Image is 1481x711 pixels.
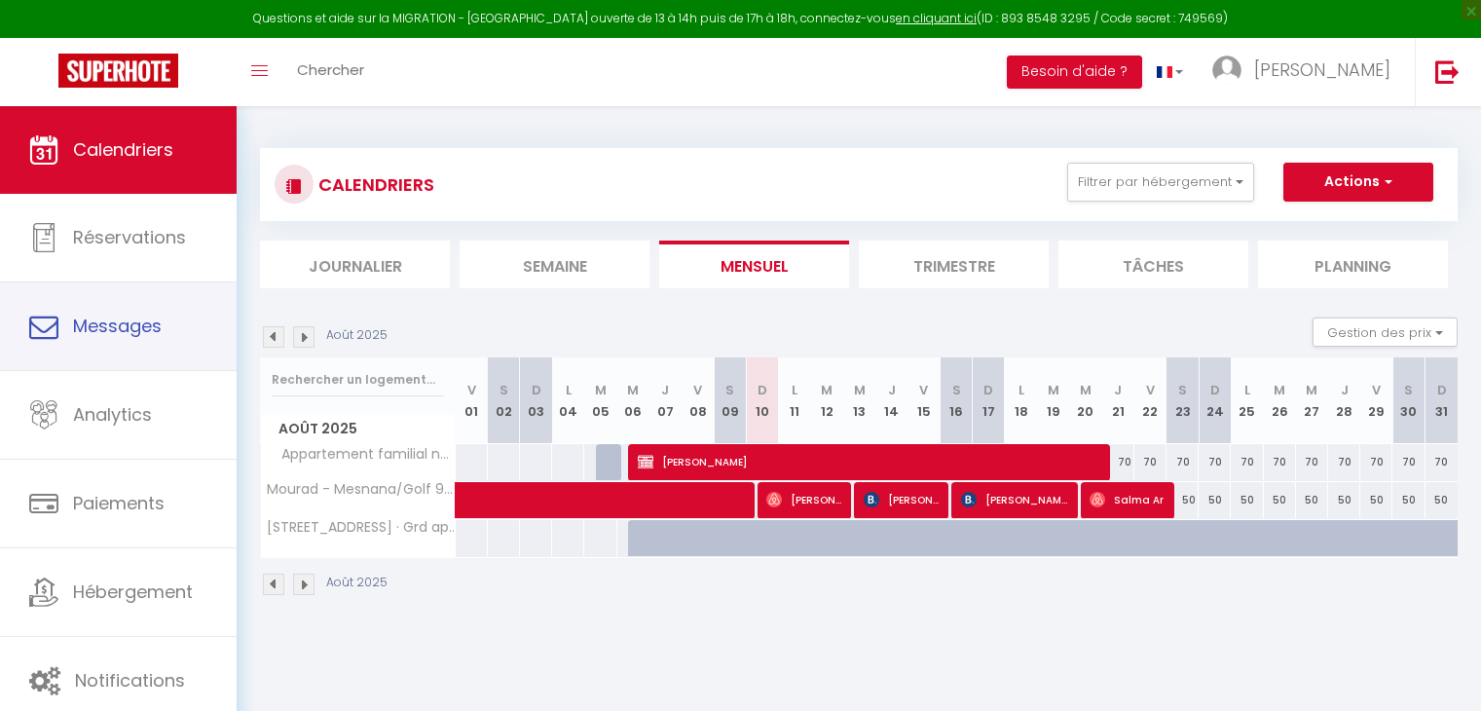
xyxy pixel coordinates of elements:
[1274,381,1285,399] abbr: M
[264,520,459,535] span: [STREET_ADDRESS] · Grd appart cosy 3 ch. terrasse/clim centre [GEOGRAPHIC_DATA]
[1080,381,1092,399] abbr: M
[532,381,541,399] abbr: D
[1199,444,1231,480] div: 70
[638,443,1098,480] span: [PERSON_NAME]
[73,491,165,515] span: Paiements
[1328,482,1360,518] div: 50
[725,381,734,399] abbr: S
[952,381,961,399] abbr: S
[73,225,186,249] span: Réservations
[792,381,797,399] abbr: L
[500,381,508,399] abbr: S
[659,241,849,288] li: Mensuel
[1435,59,1460,84] img: logout
[1134,444,1166,480] div: 70
[1210,381,1220,399] abbr: D
[973,357,1005,444] th: 17
[661,381,669,399] abbr: J
[1360,444,1392,480] div: 70
[1212,56,1241,85] img: ...
[1178,381,1187,399] abbr: S
[779,357,811,444] th: 11
[1069,357,1101,444] th: 20
[1296,482,1328,518] div: 50
[1166,357,1199,444] th: 23
[566,381,572,399] abbr: L
[460,241,649,288] li: Semaine
[864,481,939,518] span: [PERSON_NAME]
[467,381,476,399] abbr: V
[1005,357,1037,444] th: 18
[261,415,455,443] span: Août 2025
[1425,444,1458,480] div: 70
[73,402,152,427] span: Analytics
[1102,444,1134,480] div: 70
[1254,57,1390,82] span: [PERSON_NAME]
[58,54,178,88] img: Super Booking
[456,357,488,444] th: 01
[1058,241,1248,288] li: Tâches
[1392,444,1425,480] div: 70
[584,357,616,444] th: 05
[859,241,1049,288] li: Trimestre
[75,668,185,692] span: Notifications
[1372,381,1381,399] abbr: V
[1296,357,1328,444] th: 27
[1283,163,1433,202] button: Actions
[714,357,746,444] th: 09
[907,357,940,444] th: 15
[1166,444,1199,480] div: 70
[746,357,778,444] th: 10
[1244,381,1250,399] abbr: L
[282,38,379,106] a: Chercher
[552,357,584,444] th: 04
[260,241,450,288] li: Journalier
[1425,357,1458,444] th: 31
[1231,482,1263,518] div: 50
[1258,241,1448,288] li: Planning
[1392,482,1425,518] div: 50
[73,580,193,604] span: Hébergement
[1296,444,1328,480] div: 70
[297,59,364,80] span: Chercher
[1328,444,1360,480] div: 70
[326,574,388,592] p: Août 2025
[73,314,162,338] span: Messages
[843,357,875,444] th: 13
[1048,381,1059,399] abbr: M
[1037,357,1069,444] th: 19
[1146,381,1155,399] abbr: V
[1018,381,1024,399] abbr: L
[1199,482,1231,518] div: 50
[811,357,843,444] th: 12
[1306,381,1317,399] abbr: M
[983,381,993,399] abbr: D
[693,381,702,399] abbr: V
[875,357,907,444] th: 14
[854,381,866,399] abbr: M
[682,357,714,444] th: 08
[1134,357,1166,444] th: 22
[1404,381,1413,399] abbr: S
[1341,381,1349,399] abbr: J
[1090,481,1165,518] span: Salma Ar
[961,481,1068,518] span: [PERSON_NAME]
[1102,357,1134,444] th: 21
[1313,318,1458,347] button: Gestion des prix
[1198,38,1415,106] a: ... [PERSON_NAME]
[896,10,977,26] a: en cliquant ici
[649,357,682,444] th: 07
[888,381,896,399] abbr: J
[326,326,388,345] p: Août 2025
[1114,381,1122,399] abbr: J
[1067,163,1254,202] button: Filtrer par hébergement
[1328,357,1360,444] th: 28
[488,357,520,444] th: 02
[1231,357,1263,444] th: 25
[1166,482,1199,518] div: 50
[1264,357,1296,444] th: 26
[617,357,649,444] th: 06
[1231,444,1263,480] div: 70
[1425,482,1458,518] div: 50
[264,444,459,466] span: Appartement familial neuf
